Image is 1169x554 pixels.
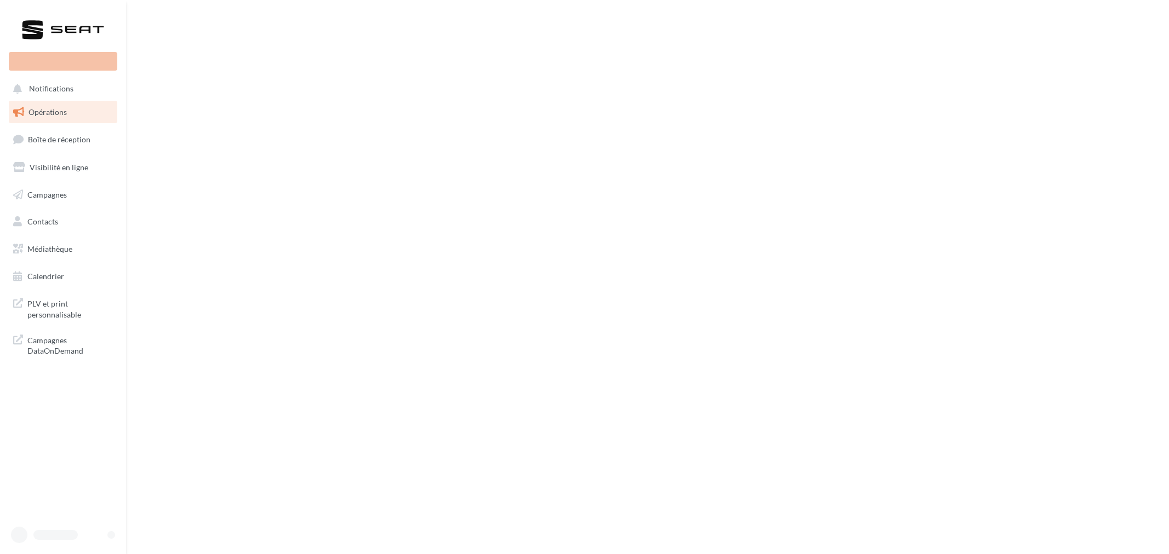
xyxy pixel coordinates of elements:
span: Campagnes [27,189,67,199]
a: Contacts [7,210,119,233]
span: Opérations [28,107,67,117]
span: Visibilité en ligne [30,163,88,172]
span: Boîte de réception [28,135,90,144]
span: Contacts [27,217,58,226]
a: PLV et print personnalisable [7,292,119,324]
span: Notifications [29,84,73,94]
span: Calendrier [27,272,64,281]
a: Médiathèque [7,238,119,261]
a: Campagnes DataOnDemand [7,328,119,361]
div: Nouvelle campagne [9,52,117,71]
a: Boîte de réception [7,128,119,151]
a: Campagnes [7,183,119,206]
a: Visibilité en ligne [7,156,119,179]
span: Médiathèque [27,244,72,253]
a: Opérations [7,101,119,124]
span: PLV et print personnalisable [27,296,113,320]
span: Campagnes DataOnDemand [27,333,113,356]
a: Calendrier [7,265,119,288]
